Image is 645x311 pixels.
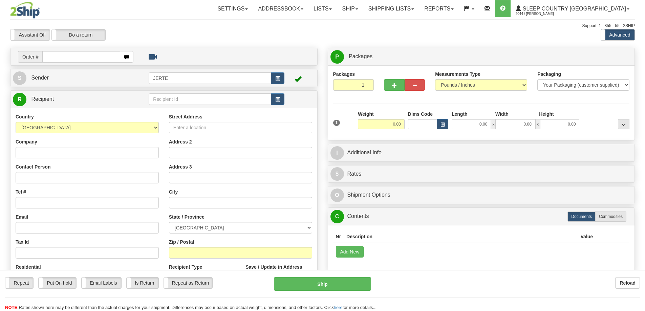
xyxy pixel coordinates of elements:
span: Recipient [31,96,54,102]
span: P [330,50,344,64]
a: Lists [308,0,337,17]
label: Repeat as Return [164,277,212,288]
span: x [491,119,496,129]
label: Residential [16,264,41,270]
a: Ship [337,0,363,17]
label: Documents [567,212,596,222]
label: Packaging [537,71,561,77]
span: Order # [18,51,42,63]
button: Reload [615,277,640,289]
b: Reload [620,280,636,286]
label: Email [16,214,28,220]
span: Sleep Country [GEOGRAPHIC_DATA] [521,6,626,12]
label: Tax Id [16,239,29,245]
a: P Packages [330,50,632,64]
div: Support: 1 - 855 - 55 - 2SHIP [10,23,635,29]
a: S Sender [13,71,149,85]
span: Sender [31,75,49,81]
span: x [535,119,540,129]
a: Reports [419,0,459,17]
a: $Rates [330,167,632,181]
span: 1 [333,120,340,126]
label: Do a return [52,29,105,40]
label: Assistant Off [10,29,50,40]
a: Addressbook [253,0,308,17]
div: ... [618,119,629,129]
label: Width [495,111,509,117]
a: Settings [212,0,253,17]
label: Is Return [127,277,158,288]
a: R Recipient [13,92,134,106]
span: R [13,93,26,106]
span: I [330,146,344,160]
a: CContents [330,209,632,223]
th: Nr [333,230,344,243]
label: Recipient Type [169,264,202,270]
label: Dims Code [408,111,433,117]
a: Shipping lists [363,0,419,17]
span: NOTE: [5,305,19,310]
label: Advanced [601,29,635,40]
iframe: chat widget [629,121,644,190]
label: Company [16,138,37,145]
span: C [330,210,344,223]
label: Repeat [5,277,33,288]
label: Commodities [595,212,626,222]
label: Country [16,113,34,120]
span: S [13,71,26,85]
label: Weight [358,111,373,117]
label: Address 2 [169,138,192,145]
label: Length [452,111,468,117]
label: Packages [333,71,355,77]
label: Height [539,111,554,117]
th: Description [344,230,578,243]
label: Measurements Type [435,71,480,77]
label: Contact Person [16,163,50,170]
label: Street Address [169,113,202,120]
span: O [330,188,344,202]
label: State / Province [169,214,205,220]
span: $ [330,167,344,181]
span: 2044 / [PERSON_NAME] [516,10,566,17]
label: Save / Update in Address Book [245,264,312,277]
label: Zip / Postal [169,239,194,245]
th: Value [578,230,596,243]
label: Put On hold [39,277,76,288]
a: here [334,305,343,310]
label: Tel # [16,188,26,195]
input: Enter a location [169,122,312,133]
a: IAdditional Info [330,146,632,160]
input: Sender Id [149,72,271,84]
label: City [169,188,178,195]
span: Packages [349,53,372,59]
label: Address 3 [169,163,192,170]
img: logo2044.jpg [10,2,40,19]
button: Add New [336,246,364,258]
a: Sleep Country [GEOGRAPHIC_DATA] 2044 / [PERSON_NAME] [511,0,635,17]
input: Recipient Id [149,93,271,105]
label: Email Labels [82,277,121,288]
button: Ship [274,277,371,291]
a: OShipment Options [330,188,632,202]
